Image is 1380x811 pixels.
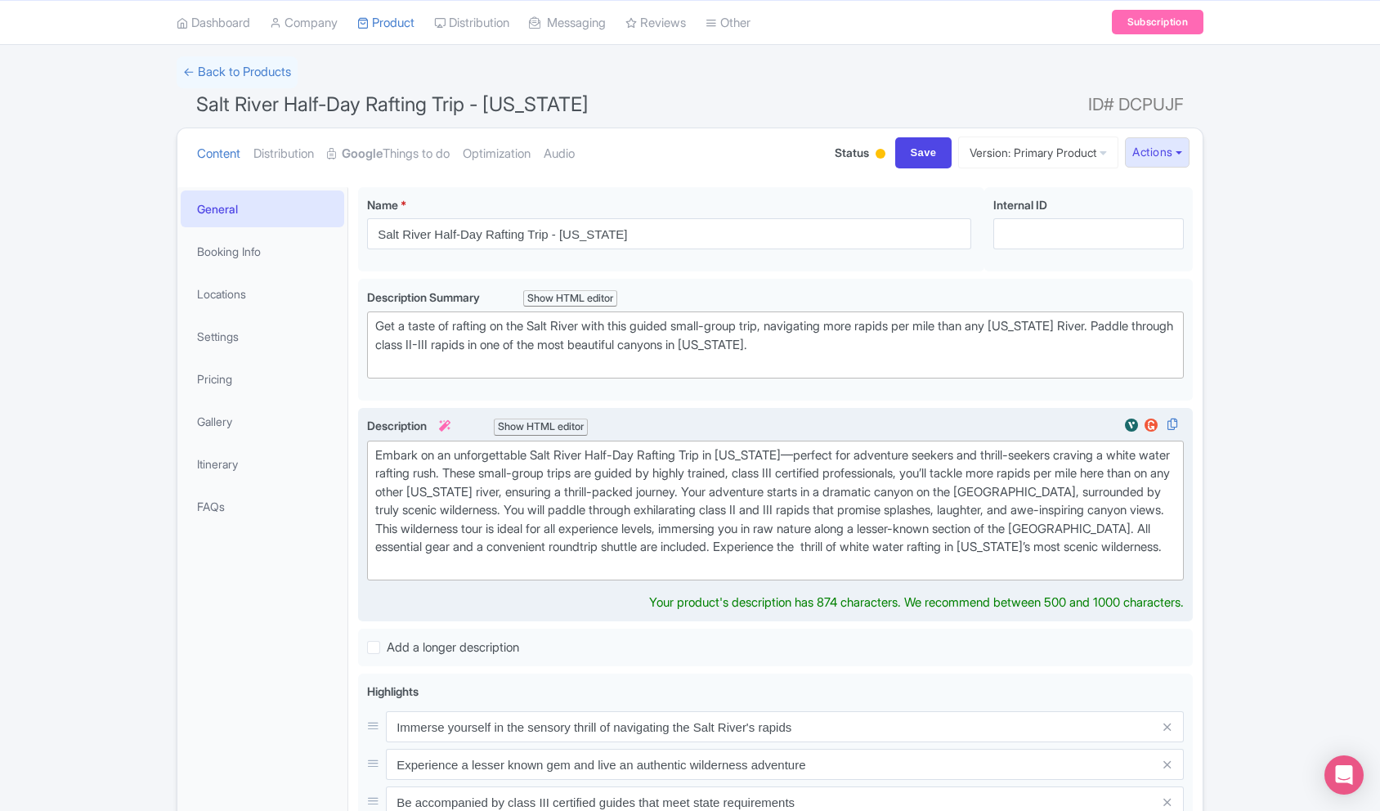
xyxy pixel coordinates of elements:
[253,128,314,180] a: Distribution
[387,639,519,655] span: Add a longer description
[196,92,589,116] span: Salt River Half-Day Rafting Trip - [US_STATE]
[523,290,617,307] div: Show HTML editor
[1122,417,1141,433] img: viator-review-widget-01-363d65f17b203e82e80c83508294f9cc.svg
[367,198,398,212] span: Name
[181,403,344,440] a: Gallery
[327,128,450,180] a: GoogleThings to do
[342,145,383,164] strong: Google
[1141,417,1161,433] img: getyourguide-review-widget-01-c9ff127aecadc9be5c96765474840e58.svg
[367,684,419,698] span: Highlights
[958,137,1118,168] a: Version: Primary Product
[872,142,889,168] div: Building
[177,56,298,88] a: ← Back to Products
[375,317,1176,373] div: Get a taste of rafting on the Salt River with this guided small-group trip, navigating more rapid...
[197,128,240,180] a: Content
[181,233,344,270] a: Booking Info
[181,276,344,312] a: Locations
[544,128,575,180] a: Audio
[993,198,1047,212] span: Internal ID
[494,419,588,436] div: Show HTML editor
[1112,10,1203,34] a: Subscription
[181,361,344,397] a: Pricing
[367,290,482,304] span: Description Summary
[895,137,952,168] input: Save
[1324,755,1364,795] div: Open Intercom Messenger
[181,190,344,227] a: General
[181,446,344,482] a: Itinerary
[649,594,1184,612] div: Your product's description has 874 characters. We recommend between 500 and 1000 characters.
[367,419,453,432] span: Description
[835,144,869,161] span: Status
[1088,88,1184,121] span: ID# DCPUJF
[181,488,344,525] a: FAQs
[463,128,531,180] a: Optimization
[375,446,1176,576] div: Embark on an unforgettable Salt River Half-Day Rafting Trip in [US_STATE]—perfect for adventure s...
[181,318,344,355] a: Settings
[1125,137,1190,168] button: Actions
